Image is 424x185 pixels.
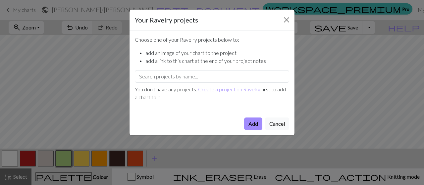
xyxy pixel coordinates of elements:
[135,70,289,83] input: Search projects by name...
[281,15,292,25] button: Close
[135,15,198,25] h5: Your Ravelry projects
[244,117,262,130] button: Add
[265,117,289,130] button: Cancel
[145,49,289,57] li: add an image of your chart to the project
[135,36,289,44] p: Choose one of your Ravelry projects below to:
[145,57,289,65] li: add a link to this chart at the end of your project notes
[198,86,260,92] a: Create a project on Ravelry
[135,85,289,101] p: You don't have any projects. first to add a chart to it.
